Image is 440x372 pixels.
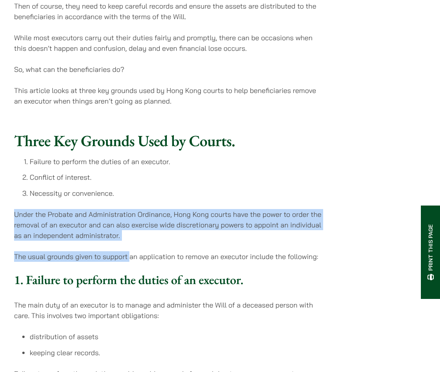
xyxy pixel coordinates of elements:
li: keeping clear records. [30,347,323,358]
p: Under the Probate and Administration Ordinance, Hong Kong courts have the power to order the remo... [14,209,323,241]
li: distribution of assets [30,331,323,342]
h2: Three Key Grounds Used by Courts. [14,131,323,150]
p: The usual grounds given to support an application to remove an executor include the following: [14,251,323,262]
p: While most executors carry out their duties fairly and promptly, there can be occasions when this... [14,32,323,54]
p: So, what can the beneficiaries do? [14,64,323,75]
li: Necessity or convenience. [30,188,323,199]
p: This article looks at three key grounds used by Hong Kong courts to help beneficiaries remove an ... [14,85,323,106]
h3: 1. Failure to perform the duties of an executor. [14,272,323,287]
p: The main duty of an executor is to manage and administer the Will of a deceased person with care.... [14,300,323,321]
p: Then of course, they need to keep careful records and ensure the assets are distributed to the be... [14,1,323,22]
li: Failure to perform the duties of an executor. [30,156,323,167]
li: Conflict of interest. [30,172,323,182]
